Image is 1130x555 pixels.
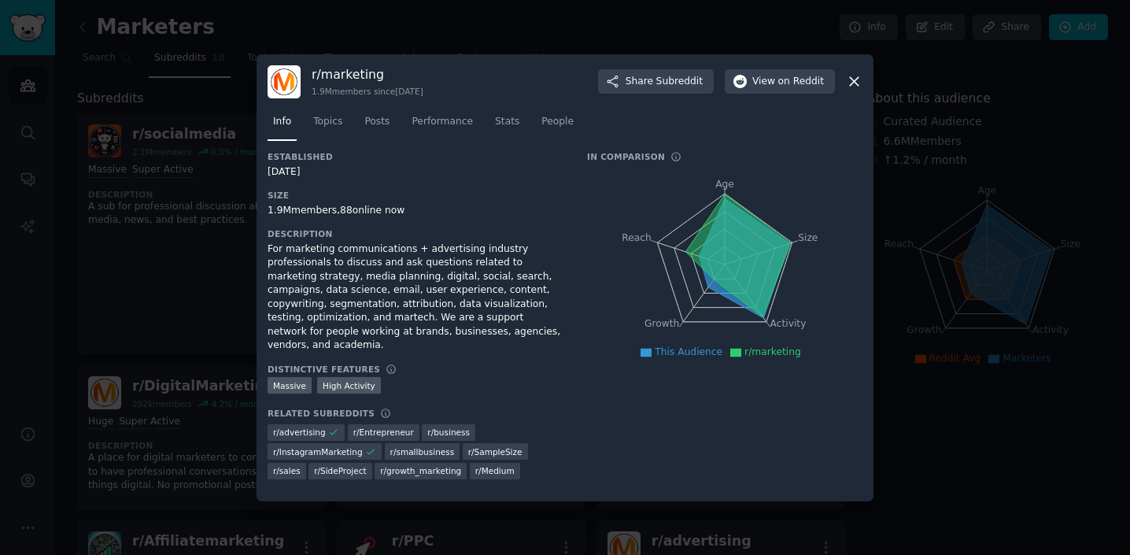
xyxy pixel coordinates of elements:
span: This Audience [655,346,722,357]
h3: Description [268,228,565,239]
a: Stats [489,109,525,142]
button: Viewon Reddit [725,69,835,94]
tspan: Reach [622,231,652,242]
span: r/ Entrepreneur [353,427,414,438]
div: High Activity [317,377,381,394]
img: marketing [268,65,301,98]
h3: Established [268,151,565,162]
a: People [536,109,579,142]
span: r/ sales [273,465,301,476]
tspan: Activity [770,318,807,329]
span: Info [273,115,291,129]
tspan: Growth [644,318,679,329]
div: [DATE] [268,165,565,179]
span: r/ InstagramMarketing [273,446,363,457]
button: ShareSubreddit [598,69,714,94]
div: 1.9M members since [DATE] [312,86,423,97]
a: Posts [359,109,395,142]
a: Info [268,109,297,142]
span: r/ advertising [273,427,326,438]
span: View [752,75,824,89]
tspan: Age [715,179,734,190]
span: r/ SideProject [314,465,367,476]
span: r/ business [427,427,470,438]
span: r/ SampleSize [468,446,523,457]
span: on Reddit [778,75,824,89]
span: r/ Medium [475,465,515,476]
span: Topics [313,115,342,129]
h3: Distinctive Features [268,364,380,375]
span: Share [626,75,703,89]
div: Massive [268,377,312,394]
span: Subreddit [656,75,703,89]
span: Posts [364,115,390,129]
span: r/ smallbusiness [390,446,455,457]
a: Topics [308,109,348,142]
a: Performance [406,109,478,142]
h3: r/ marketing [312,66,423,83]
h3: In Comparison [587,151,665,162]
span: Performance [412,115,473,129]
div: For marketing communications + advertising industry professionals to discuss and ask questions re... [268,242,565,353]
tspan: Size [798,231,818,242]
span: r/ growth_marketing [380,465,461,476]
span: r/marketing [744,346,801,357]
div: 1.9M members, 88 online now [268,204,565,218]
h3: Size [268,190,565,201]
h3: Related Subreddits [268,408,375,419]
span: People [541,115,574,129]
span: Stats [495,115,519,129]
